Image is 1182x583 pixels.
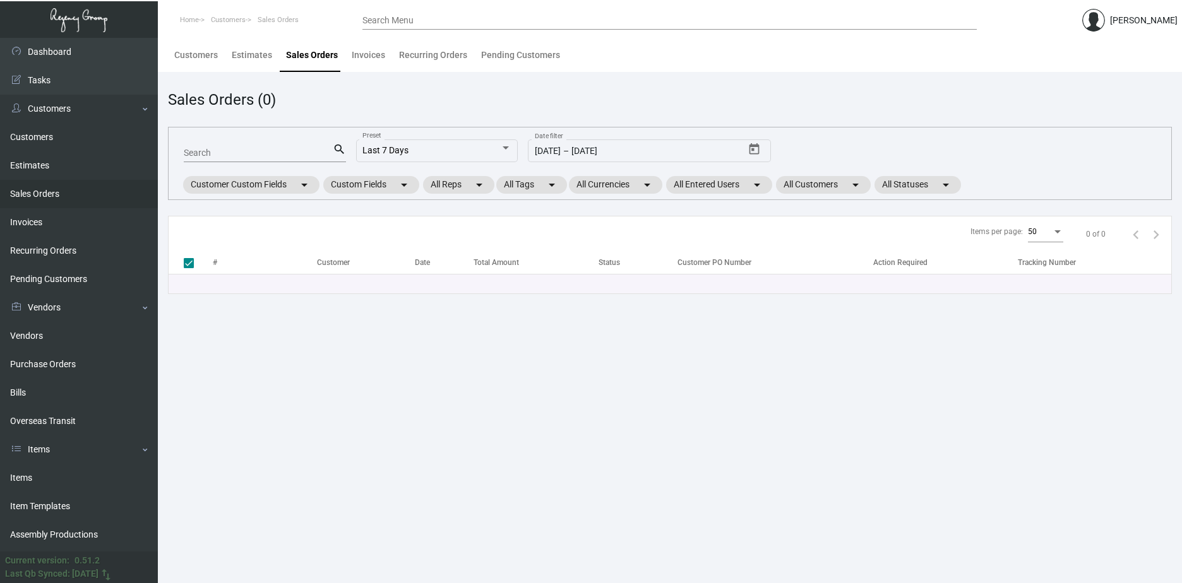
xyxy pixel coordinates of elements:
[397,177,412,192] mat-icon: arrow_drop_down
[848,177,863,192] mat-icon: arrow_drop_down
[569,176,662,194] mat-chip: All Currencies
[415,257,474,268] div: Date
[297,177,312,192] mat-icon: arrow_drop_down
[474,257,599,268] div: Total Amount
[873,257,1018,268] div: Action Required
[174,49,218,62] div: Customers
[481,49,560,62] div: Pending Customers
[232,49,272,62] div: Estimates
[873,257,928,268] div: Action Required
[744,139,765,160] button: Open calendar
[599,257,671,268] div: Status
[317,257,414,268] div: Customer
[938,177,953,192] mat-icon: arrow_drop_down
[213,257,317,268] div: #
[211,16,246,24] span: Customers
[535,146,561,156] input: Start date
[399,49,467,62] div: Recurring Orders
[970,226,1023,237] div: Items per page:
[168,88,276,111] div: Sales Orders (0)
[333,142,346,157] mat-icon: search
[571,146,674,156] input: End date
[423,176,494,194] mat-chip: All Reps
[1110,14,1178,27] div: [PERSON_NAME]
[749,177,765,192] mat-icon: arrow_drop_down
[1018,257,1171,268] div: Tracking Number
[258,16,299,24] span: Sales Orders
[496,176,567,194] mat-chip: All Tags
[362,145,409,155] span: Last 7 Days
[666,176,772,194] mat-chip: All Entered Users
[875,176,961,194] mat-chip: All Statuses
[5,567,98,580] div: Last Qb Synced: [DATE]
[1028,227,1037,236] span: 50
[1082,9,1105,32] img: admin@bootstrapmaster.com
[563,146,569,156] span: –
[1146,224,1166,244] button: Next page
[1126,224,1146,244] button: Previous page
[415,257,430,268] div: Date
[776,176,871,194] mat-chip: All Customers
[323,176,419,194] mat-chip: Custom Fields
[352,49,385,62] div: Invoices
[1086,228,1106,240] div: 0 of 0
[317,257,350,268] div: Customer
[180,16,199,24] span: Home
[5,554,69,567] div: Current version:
[213,257,217,268] div: #
[678,257,873,268] div: Customer PO Number
[678,257,751,268] div: Customer PO Number
[599,257,620,268] div: Status
[472,177,487,192] mat-icon: arrow_drop_down
[183,176,319,194] mat-chip: Customer Custom Fields
[1018,257,1076,268] div: Tracking Number
[75,554,100,567] div: 0.51.2
[544,177,559,192] mat-icon: arrow_drop_down
[286,49,338,62] div: Sales Orders
[474,257,519,268] div: Total Amount
[640,177,655,192] mat-icon: arrow_drop_down
[1028,228,1063,237] mat-select: Items per page:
